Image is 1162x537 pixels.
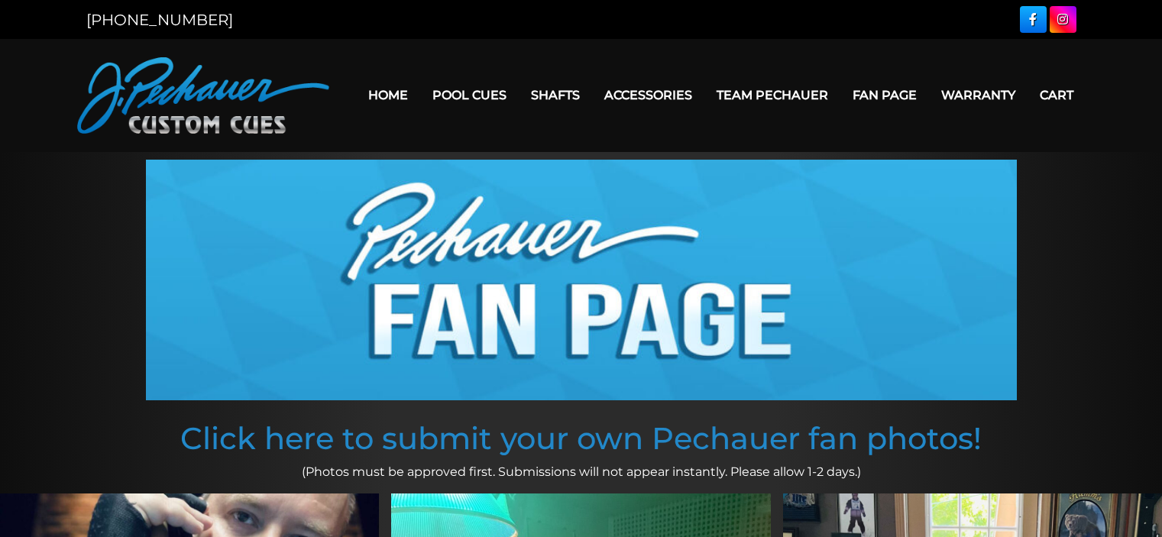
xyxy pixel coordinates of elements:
a: [PHONE_NUMBER] [86,11,233,29]
a: Team Pechauer [704,76,840,115]
img: Pechauer Custom Cues [77,57,329,134]
a: Home [356,76,420,115]
a: Accessories [592,76,704,115]
a: Pool Cues [420,76,519,115]
a: Click here to submit your own Pechauer fan photos! [180,419,982,457]
a: Warranty [929,76,1028,115]
a: Fan Page [840,76,929,115]
a: Shafts [519,76,592,115]
a: Cart [1028,76,1086,115]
